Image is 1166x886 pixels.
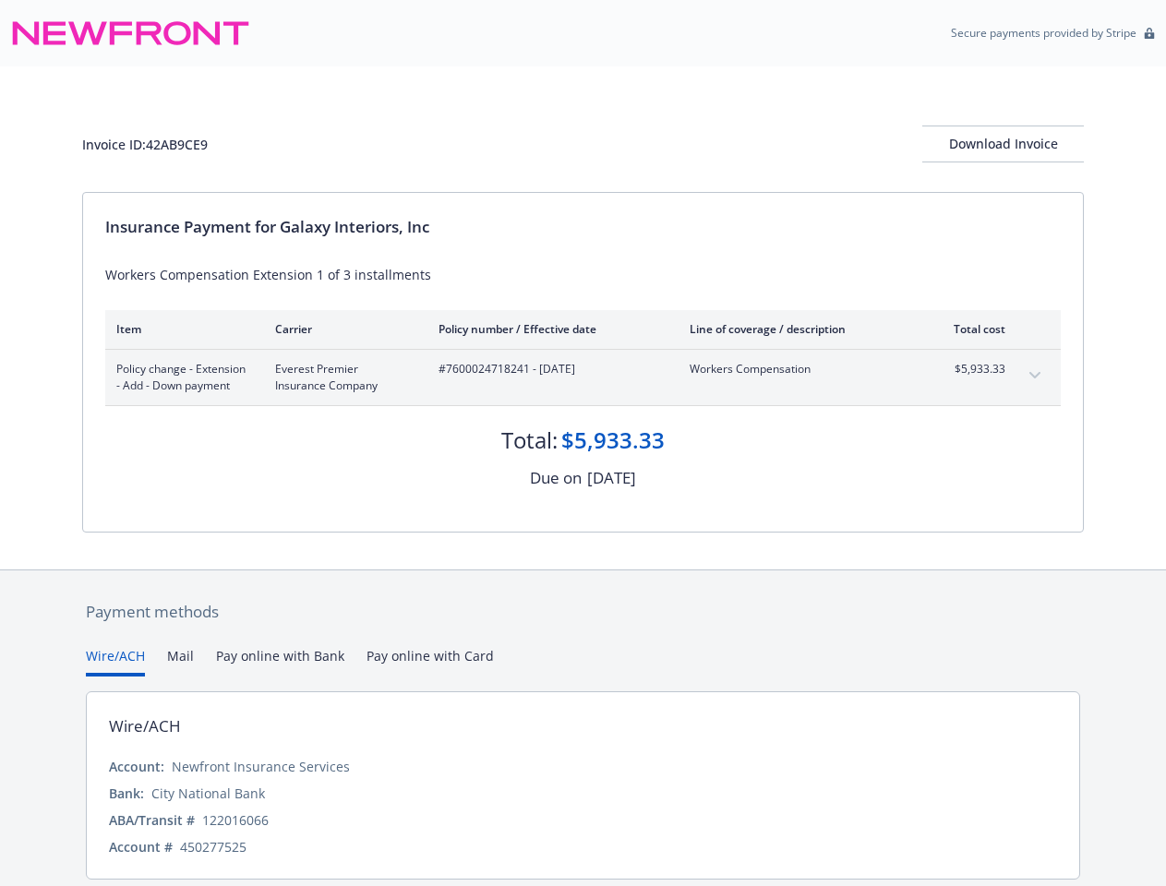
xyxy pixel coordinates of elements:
[275,361,409,394] span: Everest Premier Insurance Company
[105,215,1061,239] div: Insurance Payment for Galaxy Interiors, Inc
[922,126,1084,162] button: Download Invoice
[1020,361,1050,390] button: expand content
[501,425,558,456] div: Total:
[167,646,194,676] button: Mail
[216,646,344,676] button: Pay online with Bank
[690,361,907,377] span: Workers Compensation
[690,321,907,337] div: Line of coverage / description
[105,350,1061,405] div: Policy change - Extension - Add - Down paymentEverest Premier Insurance Company#7600024718241 - [...
[172,757,350,776] div: Newfront Insurance Services
[109,757,164,776] div: Account:
[951,25,1136,41] p: Secure payments provided by Stripe
[587,466,636,490] div: [DATE]
[82,135,208,154] div: Invoice ID: 42AB9CE9
[116,361,246,394] span: Policy change - Extension - Add - Down payment
[109,784,144,803] div: Bank:
[116,321,246,337] div: Item
[86,646,145,676] button: Wire/ACH
[109,810,195,830] div: ABA/Transit #
[105,265,1061,284] div: Workers Compensation Extension 1 of 3 installments
[439,361,660,377] span: #7600024718241 - [DATE]
[109,714,181,738] div: Wire/ACH
[530,466,582,490] div: Due on
[561,425,665,456] div: $5,933.33
[367,646,494,676] button: Pay online with Card
[439,321,660,337] div: Policy number / Effective date
[86,600,1080,624] div: Payment methods
[936,361,1005,377] span: $5,933.33
[151,784,265,803] div: City National Bank
[202,810,269,830] div: 122016066
[109,837,173,856] div: Account #
[936,321,1005,337] div: Total cost
[180,837,246,856] div: 450277525
[275,321,409,337] div: Carrier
